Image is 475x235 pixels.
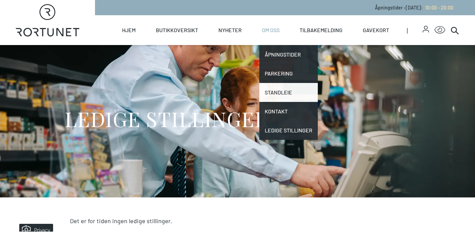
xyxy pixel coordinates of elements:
[259,64,318,83] a: Parkering
[7,223,62,232] iframe: Manage Preferences
[27,1,44,13] h5: Privacy
[363,15,389,45] a: Gavekort
[156,15,198,45] a: Butikkoversikt
[259,121,318,140] a: Ledige stillinger
[434,25,445,36] button: Open Accessibility Menu
[425,5,453,10] span: 10:00 - 20:00
[122,15,136,45] a: Hjem
[70,216,405,226] p: Det er for tiden ingen ledige stillinger.
[375,4,453,11] p: Åpningstider - [DATE] :
[259,83,318,102] a: Standleie
[423,5,453,10] a: 10:00 - 20:00
[300,15,342,45] a: Tilbakemelding
[65,106,268,131] h1: LEDIGE STILLINGER
[262,15,280,45] a: Om oss
[407,15,423,45] span: |
[259,102,318,121] a: Kontakt
[218,15,242,45] a: Nyheter
[259,45,318,64] a: Åpningstider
